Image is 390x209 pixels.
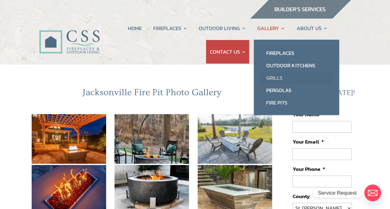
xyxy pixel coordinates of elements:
[292,138,324,145] label: Your Email
[292,111,324,118] label: Your Name
[250,13,351,21] a: builder services construction supply
[28,87,276,101] h2: Jacksonville Fire Pit Photo Gallery
[292,166,325,172] label: Your Phone
[292,193,310,200] label: County
[260,84,333,96] a: Pergolas
[364,185,381,201] a: Email
[297,16,328,40] a: ABOUT US
[260,59,333,72] a: Outdoor Kitchens
[257,16,285,40] a: GALLERY
[128,16,142,40] a: HOME
[39,14,100,57] img: CSS Fireplaces & Outdoor Living (Formerly Construction Solutions & Supply)- Jacksonville Ormond B...
[260,72,333,84] a: Grills
[260,47,333,59] a: Fireplaces
[153,16,187,40] a: FIREPLACES
[198,114,272,164] img: 3
[199,16,246,40] a: OUTDOOR LIVING
[209,40,246,64] a: CONTACT US
[260,96,333,109] a: Fire Pits
[32,114,106,164] img: 1
[114,114,189,164] img: 2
